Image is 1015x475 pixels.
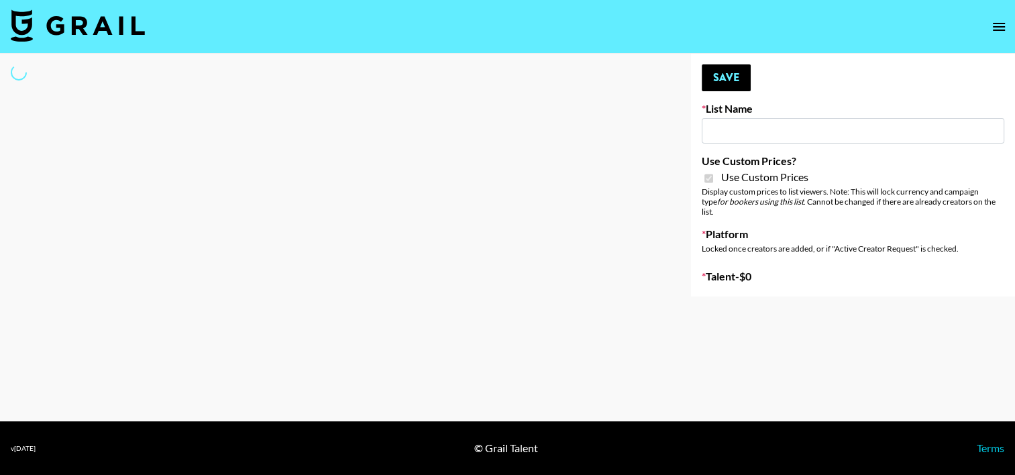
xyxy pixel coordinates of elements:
[985,13,1012,40] button: open drawer
[474,441,538,455] div: © Grail Talent
[702,244,1004,254] div: Locked once creators are added, or if "Active Creator Request" is checked.
[702,102,1004,115] label: List Name
[977,441,1004,454] a: Terms
[721,170,808,184] span: Use Custom Prices
[702,227,1004,241] label: Platform
[11,444,36,453] div: v [DATE]
[702,154,1004,168] label: Use Custom Prices?
[702,270,1004,283] label: Talent - $ 0
[11,9,145,42] img: Grail Talent
[717,197,804,207] em: for bookers using this list
[702,187,1004,217] div: Display custom prices to list viewers. Note: This will lock currency and campaign type . Cannot b...
[702,64,751,91] button: Save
